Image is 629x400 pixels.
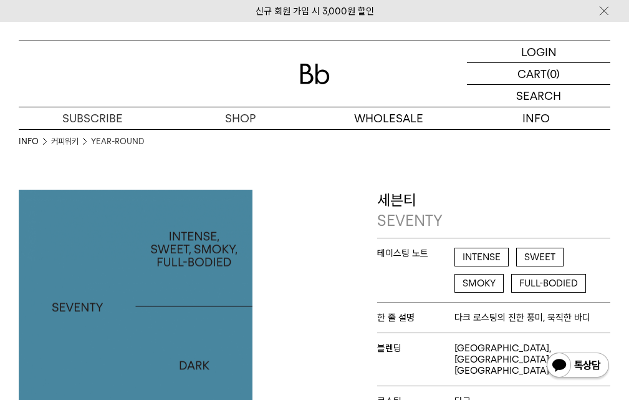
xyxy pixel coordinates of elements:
img: 카카오톡 채널 1:1 채팅 버튼 [545,351,610,381]
img: 로고 [300,64,330,84]
span: SMOKY [454,274,504,293]
a: SHOP [166,107,314,129]
a: 신규 회원 가입 시 3,000원 할인 [256,6,374,17]
p: SEVENTY [377,210,611,232]
p: CART [517,63,547,84]
p: LOGIN [521,41,557,62]
span: 테이스팅 노트 [377,248,455,259]
p: INFO [463,107,610,129]
span: INTENSE [454,248,509,266]
span: FULL-BODIED [511,274,586,293]
p: WHOLESALE [315,107,463,129]
p: 세븐티 [377,190,611,232]
p: (0) [547,63,560,84]
span: 블렌딩 [377,343,455,354]
a: LOGIN [467,41,610,63]
a: CART (0) [467,63,610,85]
span: 한 줄 설명 [377,312,455,323]
a: YEAR-ROUND [91,135,144,148]
span: [GEOGRAPHIC_DATA], [GEOGRAPHIC_DATA], [GEOGRAPHIC_DATA] [454,343,610,376]
span: SWEET [516,248,564,266]
li: INFO [19,135,51,148]
a: 커피위키 [51,135,79,148]
p: SEARCH [516,85,561,107]
span: 다크 로스팅의 진한 풍미, 묵직한 바디 [454,312,590,323]
a: SUBSCRIBE [19,107,166,129]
